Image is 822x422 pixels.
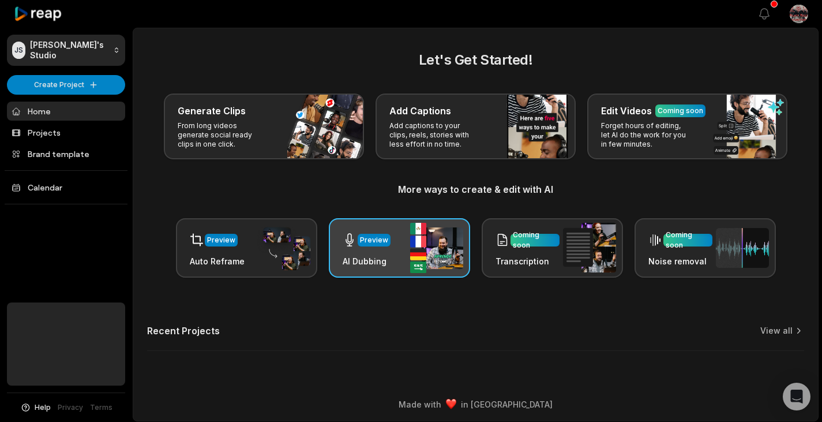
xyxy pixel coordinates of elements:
h3: More ways to create & edit with AI [147,182,804,196]
h2: Let's Get Started! [147,50,804,70]
h3: Generate Clips [178,104,246,118]
a: Terms [90,402,112,413]
h3: Edit Videos [601,104,652,118]
p: [PERSON_NAME]'s Studio [30,40,108,61]
p: Forget hours of editing, let AI do the work for you in few minutes. [601,121,690,149]
img: ai_dubbing.png [410,223,463,273]
a: Privacy [58,402,83,413]
h3: Transcription [496,255,560,267]
div: Preview [207,235,235,245]
a: Projects [7,123,125,142]
button: Help [20,402,51,413]
h3: Auto Reframe [190,255,245,267]
img: transcription.png [563,223,616,272]
h3: Noise removal [648,255,712,267]
a: Home [7,102,125,121]
h3: Add Captions [389,104,451,118]
a: Calendar [7,178,125,197]
div: Open Intercom Messenger [783,383,810,410]
div: Coming soon [666,230,710,251]
img: noise_removal.png [716,228,769,268]
h2: Recent Projects [147,325,220,337]
button: Create Project [7,75,125,95]
p: From long videos generate social ready clips in one click. [178,121,267,149]
div: Made with in [GEOGRAPHIC_DATA] [144,398,808,410]
p: Add captions to your clips, reels, stories with less effort in no time. [389,121,479,149]
img: heart emoji [446,399,456,409]
div: Preview [360,235,388,245]
span: Help [35,402,51,413]
div: Coming soon [513,230,557,251]
h3: AI Dubbing [343,255,391,267]
div: JS [12,42,25,59]
a: Brand template [7,144,125,163]
a: View all [760,325,793,337]
img: auto_reframe.png [257,226,310,271]
div: Coming soon [658,106,703,116]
